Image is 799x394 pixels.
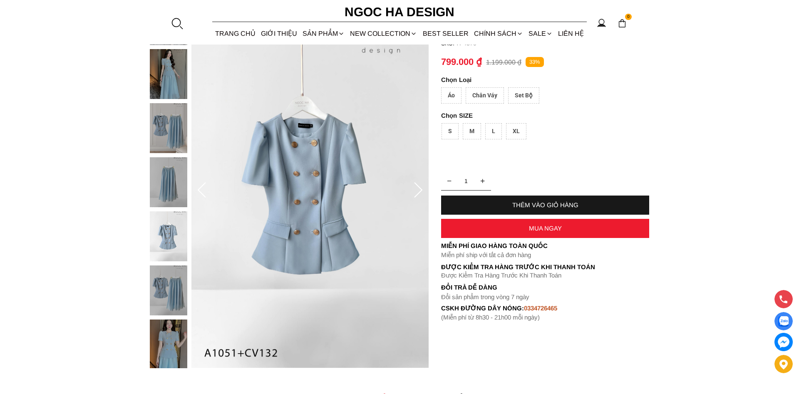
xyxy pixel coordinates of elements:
[441,305,524,312] font: cskh đường dây nóng:
[347,22,420,45] a: NEW COLLECTION
[466,87,504,104] div: Chân Váy
[485,123,502,139] div: L
[442,123,459,139] div: S
[150,211,187,261] img: Jenni Set_ Áo Vest Cổ Tròn Đính Cúc, Chân Váy Tơ Màu Xanh A1051+CV132_mini_5
[337,2,462,22] a: Ngoc Ha Design
[441,57,482,67] p: 799.000 ₫
[441,112,649,119] p: SIZE
[150,320,187,369] img: Jenni Set_ Áo Vest Cổ Tròn Đính Cúc, Chân Váy Tơ Màu Xanh A1051+CV132_mini_7
[441,76,626,83] p: Loại
[463,123,481,139] div: M
[441,201,649,208] div: THÊM VÀO GIỎ HÀNG
[441,87,462,104] div: Áo
[441,272,649,279] p: Được Kiểm Tra Hàng Trước Khi Thanh Toán
[618,19,627,28] img: img-CART-ICON-ksit0nf1
[774,333,793,351] a: messenger
[625,14,632,20] span: 0
[300,22,347,45] div: SẢN PHẨM
[150,103,187,153] img: Jenni Set_ Áo Vest Cổ Tròn Đính Cúc, Chân Váy Tơ Màu Xanh A1051+CV132_mini_3
[486,58,521,66] p: 1.199.000 ₫
[441,242,548,249] font: Miễn phí giao hàng toàn quốc
[441,263,649,271] p: Được Kiểm Tra Hàng Trước Khi Thanh Toán
[524,305,557,312] font: 0334726465
[471,22,526,45] div: Chính sách
[441,251,531,258] font: Miễn phí ship với tất cả đơn hàng
[778,316,789,327] img: Display image
[150,265,187,315] img: Jenni Set_ Áo Vest Cổ Tròn Đính Cúc, Chân Váy Tơ Màu Xanh A1051+CV132_mini_6
[441,284,649,291] h6: Đổi trả dễ dàng
[441,225,649,232] div: MUA NGAY
[191,13,429,368] img: Jenni Set_ Áo Vest Cổ Tròn Đính Cúc, Chân Váy Tơ Màu Xanh A1051+CV132_5
[556,22,587,45] a: LIÊN HỆ
[526,57,544,67] p: 33%
[526,22,556,45] a: SALE
[420,22,471,45] a: BEST SELLER
[506,123,526,139] div: XL
[508,87,539,104] div: Set Bộ
[441,293,529,300] font: Đổi sản phẩm trong vòng 7 ngày
[258,22,300,45] a: GIỚI THIỆU
[150,49,187,99] img: Jenni Set_ Áo Vest Cổ Tròn Đính Cúc, Chân Váy Tơ Màu Xanh A1051+CV132_mini_2
[774,312,793,330] a: Display image
[441,173,491,189] input: Quantity input
[150,157,187,207] img: Jenni Set_ Áo Vest Cổ Tròn Đính Cúc, Chân Váy Tơ Màu Xanh A1051+CV132_mini_4
[212,22,258,45] a: TRANG CHỦ
[441,314,540,321] font: (Miễn phí từ 8h30 - 21h00 mỗi ngày)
